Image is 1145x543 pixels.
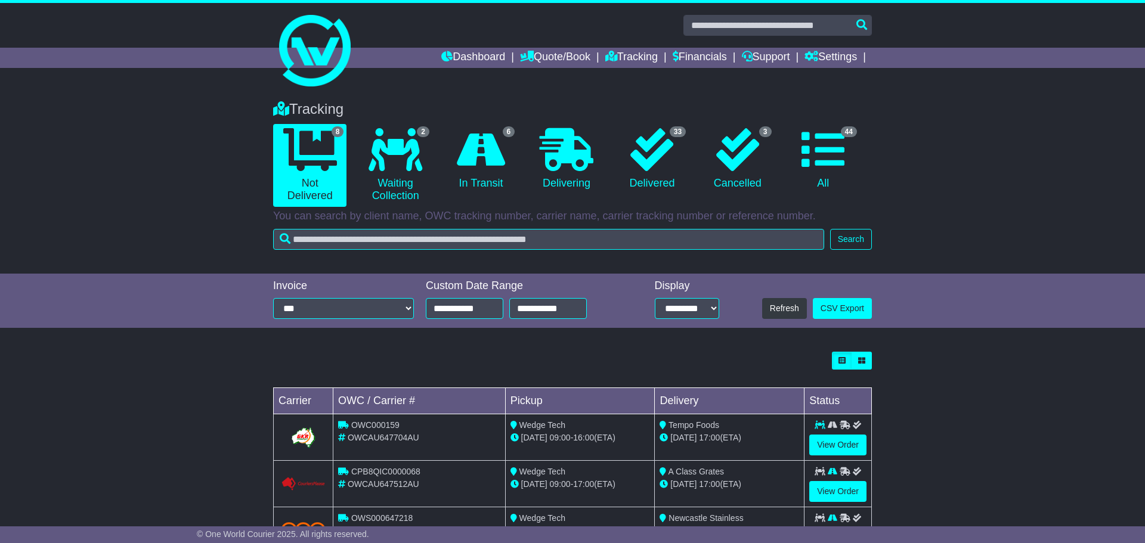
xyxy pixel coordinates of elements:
div: - (ETA) [510,432,650,444]
span: 8 [332,126,344,137]
a: Financials [673,48,727,68]
span: 16:00 [573,433,594,442]
td: Status [804,388,872,414]
div: Custom Date Range [426,280,617,293]
div: (ETA) [660,432,799,444]
a: 8 Not Delivered [273,124,346,207]
span: 17:00 [573,479,594,489]
td: OWC / Carrier # [333,388,506,414]
td: Delivery [655,388,804,414]
span: 09:00 [550,479,571,489]
span: Wedge Tech [519,467,565,476]
span: OWCAU647512AU [348,479,419,489]
div: Display [655,280,719,293]
span: 44 [841,126,857,137]
span: 17:00 [699,433,720,442]
span: OWS000647218 [351,513,413,523]
span: OWC000159 [351,420,400,430]
span: 3 [759,126,772,137]
span: 33 [670,126,686,137]
p: You can search by client name, OWC tracking number, carrier name, carrier tracking number or refe... [273,210,872,223]
img: GetCarrierServiceLogo [289,426,317,449]
a: Delivering [530,124,603,194]
div: Invoice [273,280,414,293]
span: [DATE] [670,433,697,442]
span: Wedge Tech [519,420,565,430]
a: View Order [809,481,867,502]
img: GetCarrierServiceLogo [281,477,326,491]
a: View Order [809,435,867,455]
span: 09:00 [550,433,571,442]
div: (ETA) [660,525,799,537]
a: 33 Delivered [615,124,689,194]
a: Settings [804,48,857,68]
a: 6 In Transit [444,124,518,194]
img: TNT_Domestic.png [281,522,326,538]
span: Tempo Foods [669,420,719,430]
span: [DATE] [521,479,547,489]
a: Quote/Book [520,48,590,68]
a: Support [742,48,790,68]
span: © One World Courier 2025. All rights reserved. [197,529,369,539]
span: 17:00 [699,479,720,489]
td: Carrier [274,388,333,414]
a: Dashboard [441,48,505,68]
span: 2 [417,126,429,137]
a: Tracking [605,48,658,68]
span: A Class Grates [669,467,724,476]
span: CPB8QIC0000068 [351,467,420,476]
div: (ETA) [660,478,799,491]
span: Newcastle Stainless [669,513,743,523]
button: Search [830,229,872,250]
span: [DATE] [521,433,547,442]
div: Tracking [267,101,878,118]
span: 6 [503,126,515,137]
a: CSV Export [813,298,872,319]
span: OWCAU647704AU [348,433,419,442]
a: 2 Waiting Collection [358,124,432,207]
div: - (ETA) [510,478,650,491]
a: 44 All [787,124,860,194]
button: Refresh [762,298,807,319]
td: Pickup [505,388,655,414]
span: Wedge Tech [519,513,565,523]
div: - (ETA) [510,525,650,537]
span: [DATE] [670,479,697,489]
a: 3 Cancelled [701,124,774,194]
